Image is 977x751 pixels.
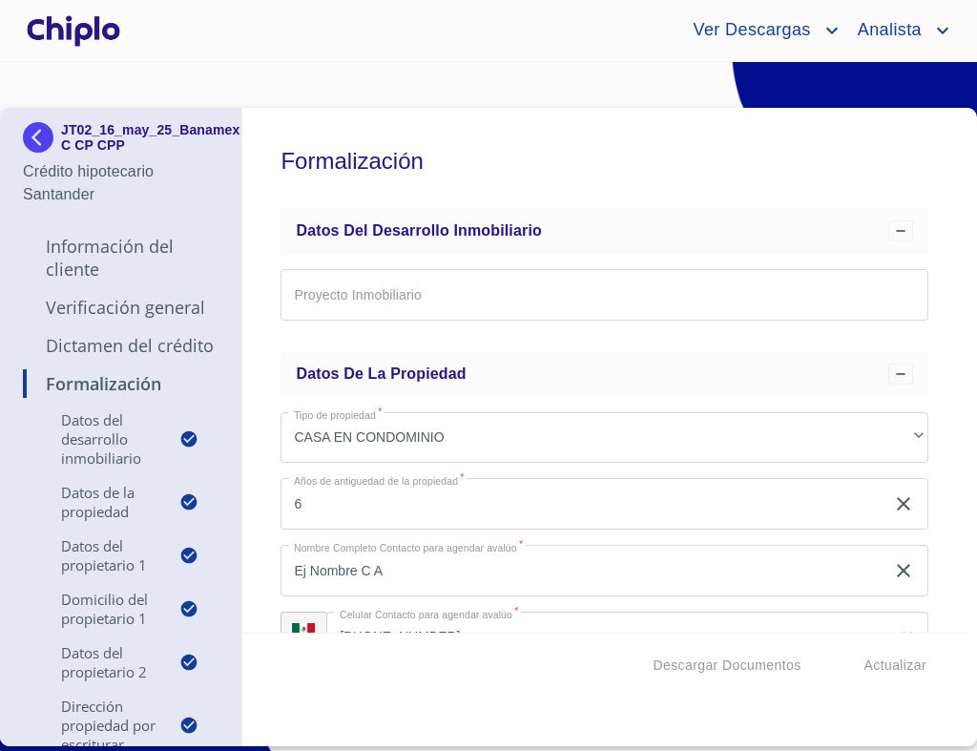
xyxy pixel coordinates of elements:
[653,654,800,678] span: Descargar Documentos
[296,222,541,239] span: Datos del Desarrollo Inmobiliario
[23,536,179,574] p: Datos del propietario 1
[892,492,915,515] button: clear input
[23,410,179,468] p: Datos del Desarrollo Inmobiliario
[23,235,218,281] p: Información del Cliente
[864,654,926,678] span: Actualizar
[843,15,954,46] button: account of current user
[281,122,928,200] h5: Formalización
[23,483,179,521] p: Datos de la propiedad
[23,296,218,319] p: Verificación General
[23,122,61,153] img: Docupass spot blue
[23,643,179,681] p: Datos del propietario 2
[23,122,218,160] div: JT02_16_may_25_Banamex C CP CPP
[292,623,315,636] img: R93DlvwvvjP9fbrDwZeCRYBHk45OWMq+AAOlFVsxT89f82nwPLnD58IP7+ANJEaWYhP0Tx8kkA0WlQMPQsAAgwAOmBj20AXj6...
[645,648,808,683] button: Descargar Documentos
[857,648,934,683] button: Actualizar
[61,122,239,153] p: JT02_16_may_25_Banamex C CP CPP
[23,334,218,357] p: Dictamen del Crédito
[23,160,218,206] p: Crédito hipotecario Santander
[23,372,218,395] p: Formalización
[843,15,931,46] span: Analista
[900,629,915,644] button: clear input
[281,412,928,464] div: CASA EN CONDOMINIO
[296,365,466,382] span: Datos de la propiedad
[678,15,842,46] button: account of current user
[678,15,820,46] span: Ver Descargas
[892,559,915,582] button: clear input
[281,208,928,254] div: Datos del Desarrollo Inmobiliario
[23,590,179,628] p: Domicilio del Propietario 1
[281,351,928,397] div: Datos de la propiedad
